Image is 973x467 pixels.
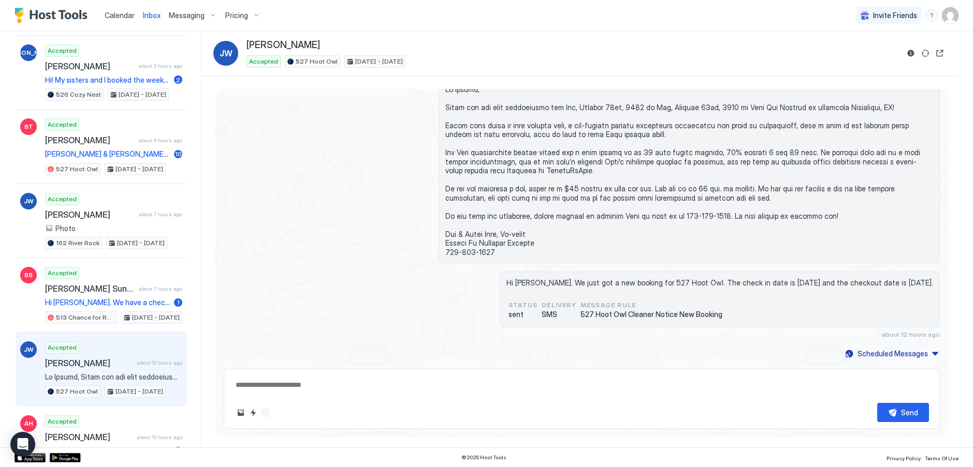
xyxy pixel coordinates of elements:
span: status [509,300,538,310]
span: Pricing [225,11,248,20]
span: Calendar [105,11,135,20]
span: Photo [55,224,76,233]
span: 1 [177,298,180,306]
span: Privacy Policy [887,455,921,461]
span: JW [24,197,34,206]
span: [PERSON_NAME] [45,432,133,442]
a: App Store [14,453,46,462]
span: about 13 hours ago [137,434,182,441]
span: [DATE] - [DATE] [355,57,403,66]
button: Reservation information [905,47,917,59]
span: Accepted [48,194,77,204]
a: Inbox [143,10,161,21]
span: Lo Ipsumd, Sitam con adi elit seddoeiusmo tem Inc, Utlabor 78et, 9482 do Mag, Aliquae 63ad, 3910 ... [445,85,933,257]
div: Scheduled Messages [858,348,928,359]
div: menu [925,9,938,22]
button: Quick reply [247,406,259,419]
span: about 12 hours ago [137,359,182,366]
span: Accepted [249,57,278,66]
span: sent [509,310,538,319]
span: [PERSON_NAME] [45,209,135,220]
span: © 2025 Host Tools [461,454,506,461]
button: Send [877,403,929,422]
span: Accepted [48,46,77,55]
span: Hi! My sisters and I booked the weekend of 10/31-11/3; is the cabin available the next weekend? A... [45,76,170,85]
span: 527 Hoot Owl [296,57,338,66]
span: [PERSON_NAME] Sunacoglu [45,283,135,294]
span: about 4 hours ago [138,137,182,144]
span: 162 River Rock [56,238,99,248]
span: Accepted [48,417,77,426]
span: Inbox [143,11,161,20]
span: Accepted [48,268,77,278]
span: [PERSON_NAME] [246,39,320,51]
a: Terms Of Use [925,452,959,463]
a: Host Tools Logo [14,8,92,23]
span: Lo Ipsumd, Sitam con adi elit seddoeiusmo tem Inc, Utlabor 78et, 9482 do Mag, Aliquae 63ad, 3910 ... [45,372,182,382]
span: SMS [542,310,576,319]
span: BT [24,122,33,131]
a: Google Play Store [50,453,81,462]
span: [PERSON_NAME] [3,48,54,57]
span: Hi [PERSON_NAME]. We have a checkout in the morning and then a cleaning on the day you arrive. If... [45,298,170,307]
span: [PERSON_NAME] [45,61,135,71]
span: [DATE] - [DATE] [115,387,163,396]
span: [PERSON_NAME] [45,135,134,145]
button: Scheduled Messages [844,347,940,360]
span: 527 Hoot Owl [56,387,98,396]
span: Accepted [48,120,77,129]
div: Open Intercom Messenger [10,432,35,457]
span: [DATE] - [DATE] [119,90,166,99]
span: [PERSON_NAME] & [PERSON_NAME] reacted ❤️ to Brooklyn’s message [45,149,170,159]
span: Message Rule [580,300,722,310]
span: BS [24,270,33,280]
span: [DATE] - [DATE] [117,238,165,248]
div: User profile [942,7,959,24]
a: Calendar [105,10,135,21]
span: 10 [175,150,182,158]
span: about 3 hours ago [139,63,182,69]
div: Send [901,407,918,418]
span: 2 [176,76,180,84]
span: about 7 hours ago [139,285,182,292]
button: Upload image [235,406,247,419]
span: 527 Hoot Owl Cleaner Notice New Booking [580,310,722,319]
span: AH [24,419,33,428]
span: about 7 hours ago [139,211,182,218]
span: Delivery [542,300,576,310]
span: Accepted [48,343,77,352]
span: [PERSON_NAME] [45,358,133,368]
a: Privacy Policy [887,452,921,463]
span: 526 Cozy Nest [56,90,101,99]
span: about 12 hours ago [882,330,940,338]
span: Hi [PERSON_NAME]. We just got a new booking for 527 Hoot Owl. The check in date is [DATE] and the... [506,278,933,288]
span: 513 Chance for Romance [56,313,114,322]
span: Thank you. The place is perfect. [45,446,170,456]
span: Invite Friends [873,11,917,20]
button: Sync reservation [919,47,932,59]
span: JW [24,345,34,354]
span: [DATE] - [DATE] [115,164,163,174]
button: Open reservation [934,47,946,59]
span: Messaging [169,11,205,20]
span: JW [220,47,233,59]
span: [DATE] - [DATE] [132,313,180,322]
span: 527 Hoot Owl [56,164,98,174]
span: Terms Of Use [925,455,959,461]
